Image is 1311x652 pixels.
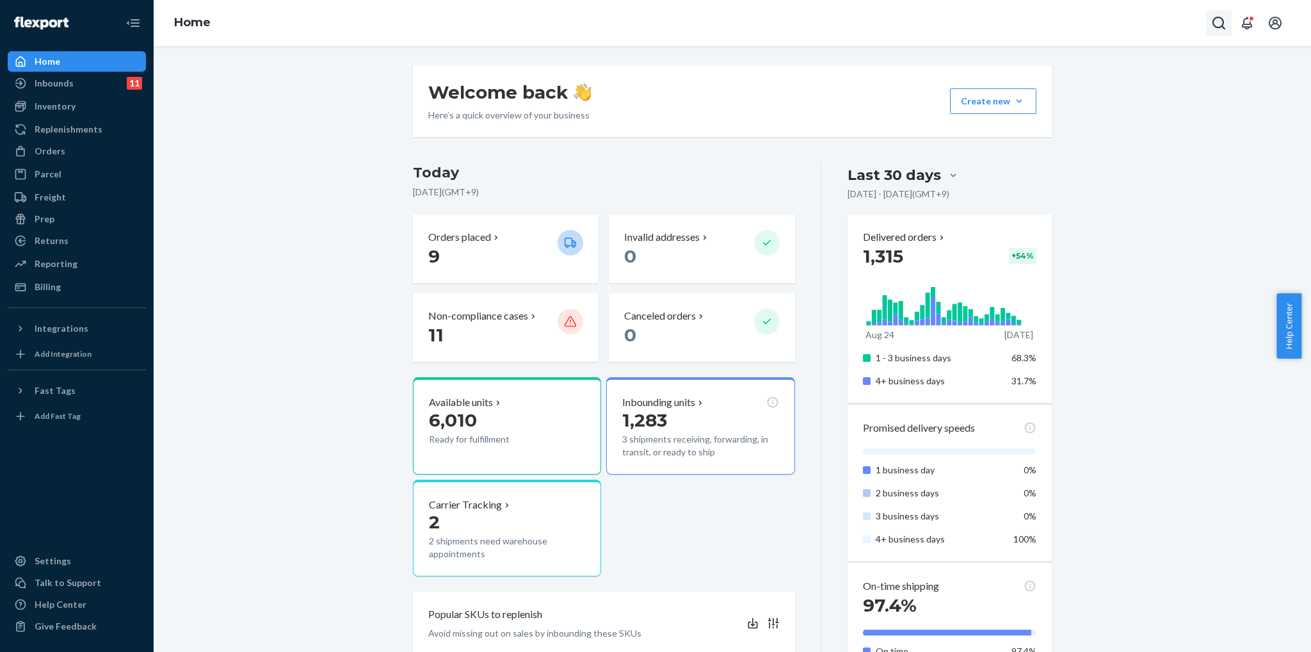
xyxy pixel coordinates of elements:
div: Integrations [35,322,88,335]
div: Parcel [35,168,61,181]
div: Give Feedback [35,620,97,633]
a: Add Fast Tag [8,406,146,427]
a: Help Center [8,594,146,615]
div: Billing [35,281,61,293]
div: Reporting [35,257,77,270]
button: Help Center [1276,293,1301,359]
a: Reporting [8,254,146,274]
span: 2 [429,511,440,533]
p: On-time shipping [863,579,939,594]
span: 0% [1024,487,1036,498]
a: Returns [8,231,146,251]
span: 11 [428,324,444,346]
button: Invalid addresses 0 [609,215,794,283]
img: Flexport logo [14,17,68,29]
span: 6,010 [429,409,477,431]
p: [DATE] ( GMT+9 ) [413,186,795,199]
p: Inbounding units [622,395,695,410]
a: Replenishments [8,119,146,140]
div: 11 [127,77,142,90]
button: Open Search Box [1206,10,1232,36]
a: Prep [8,209,146,229]
div: + 54 % [1009,248,1036,264]
div: Replenishments [35,123,102,136]
p: Invalid addresses [624,230,700,245]
div: Home [35,55,60,68]
p: Aug 24 [865,329,894,341]
p: Available units [429,395,493,410]
div: Inbounds [35,77,74,90]
div: Talk to Support [35,576,101,589]
button: Create new [950,88,1036,114]
button: Orders placed 9 [413,215,599,283]
h1: Welcome back [428,81,591,104]
div: Prep [35,213,54,225]
span: 68.3% [1011,352,1036,363]
p: [DATE] [1004,329,1033,341]
button: Integrations [8,318,146,339]
button: Close Navigation [120,10,146,36]
p: Non-compliance cases [428,309,528,323]
p: 2 shipments need warehouse appointments [429,535,585,560]
button: Delivered orders [863,230,947,245]
div: Last 30 days [848,165,941,185]
p: [DATE] - [DATE] ( GMT+9 ) [848,188,949,200]
p: Promised delivery speeds [863,421,975,436]
p: Ready for fulfillment [429,433,547,446]
p: Popular SKUs to replenish [428,607,542,622]
button: Give Feedback [8,616,146,637]
p: 1 business day [876,464,1002,477]
button: Carrier Tracking22 shipments need warehouse appointments [413,480,601,577]
span: 100% [1013,534,1036,544]
a: Billing [8,277,146,297]
button: Open account menu [1262,10,1288,36]
a: Settings [8,551,146,571]
ol: breadcrumbs [164,4,221,42]
span: 1,315 [863,245,903,267]
div: Freight [35,191,66,204]
p: 4+ business days [876,533,1002,546]
a: Add Integration [8,344,146,364]
button: Fast Tags [8,380,146,401]
button: Non-compliance cases 11 [413,293,599,362]
a: Freight [8,187,146,208]
p: Canceled orders [624,309,696,323]
a: Parcel [8,164,146,184]
button: Inbounding units1,2833 shipments receiving, forwarding, in transit, or ready to ship [606,377,794,475]
h3: Today [413,163,795,183]
span: 0 [624,324,636,346]
span: 9 [428,245,440,267]
div: Help Center [35,598,86,611]
div: Fast Tags [35,384,76,397]
div: Add Fast Tag [35,411,81,421]
p: Here’s a quick overview of your business [428,109,591,122]
p: 4+ business days [876,375,1002,387]
button: Open notifications [1234,10,1260,36]
p: Avoid missing out on sales by inbounding these SKUs [428,627,641,640]
a: Inbounds11 [8,73,146,94]
span: 97.4% [863,594,917,616]
a: Inventory [8,96,146,117]
button: Canceled orders 0 [609,293,794,362]
div: Returns [35,234,68,247]
span: 0% [1024,510,1036,521]
div: Inventory [35,100,76,113]
div: Add Integration [35,348,92,359]
a: Home [8,51,146,72]
p: Orders placed [428,230,491,245]
p: 3 business days [876,510,1002,523]
span: 1,283 [622,409,667,431]
p: 1 - 3 business days [876,352,1002,364]
p: Carrier Tracking [429,498,502,512]
span: 0 [624,245,636,267]
a: Home [174,15,211,29]
a: Orders [8,141,146,161]
span: 0% [1024,464,1036,475]
img: hand-wave emoji [574,83,591,101]
a: Talk to Support [8,573,146,593]
span: 31.7% [1011,375,1036,386]
div: Settings [35,555,71,567]
button: Available units6,010Ready for fulfillment [413,377,601,475]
